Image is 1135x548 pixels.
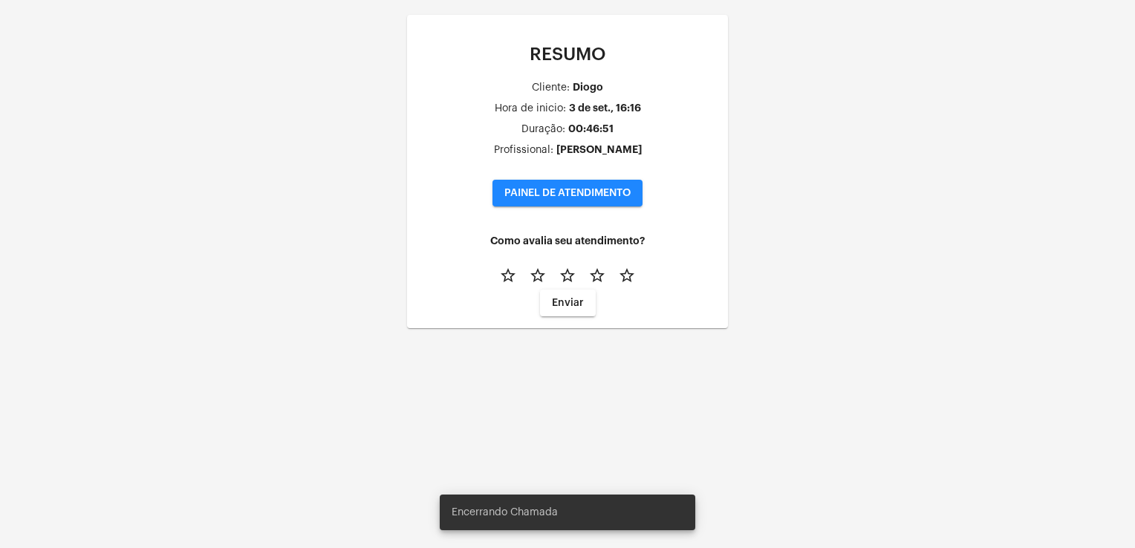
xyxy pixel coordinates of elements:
[529,267,547,284] mat-icon: star_border
[588,267,606,284] mat-icon: star_border
[573,82,603,93] div: Diogo
[419,45,716,64] p: RESUMO
[569,102,641,114] div: 3 de set., 16:16
[492,180,643,206] button: PAINEL DE ATENDIMENTO
[499,267,517,284] mat-icon: star_border
[559,267,576,284] mat-icon: star_border
[552,298,584,308] span: Enviar
[540,290,596,316] button: Enviar
[494,145,553,156] div: Profissional:
[532,82,570,94] div: Cliente:
[495,103,566,114] div: Hora de inicio:
[568,123,614,134] div: 00:46:51
[556,144,642,155] div: [PERSON_NAME]
[452,505,558,520] span: Encerrando Chamada
[521,124,565,135] div: Duração:
[504,188,631,198] span: PAINEL DE ATENDIMENTO
[618,267,636,284] mat-icon: star_border
[419,235,716,247] h4: Como avalia seu atendimento?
